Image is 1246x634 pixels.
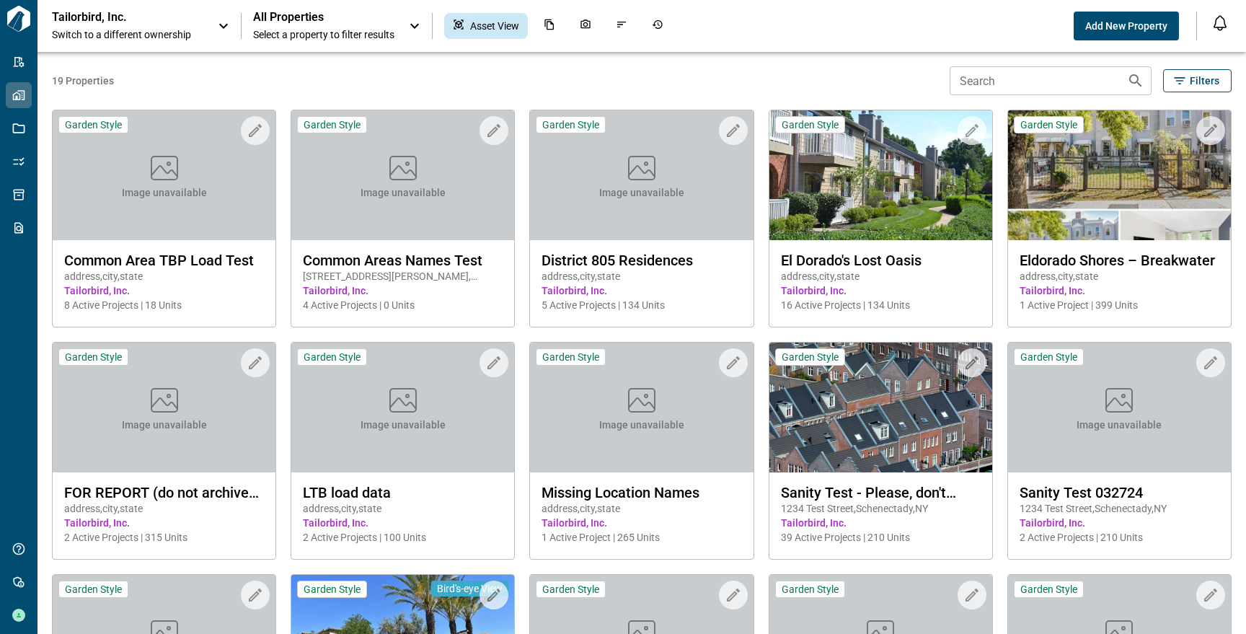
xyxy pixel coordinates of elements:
span: Image unavailable [361,418,446,432]
span: 16 Active Projects | 134 Units [781,298,981,312]
span: Image unavailable [1077,418,1162,432]
span: Garden Style [542,351,599,364]
span: Garden Style [1020,118,1077,131]
div: Job History [643,13,672,39]
span: Tailorbird, Inc. [64,516,264,530]
img: property-asset [769,343,992,472]
div: Issues & Info [607,13,636,39]
span: Garden Style [782,351,839,364]
span: Select a property to filter results [253,27,394,42]
span: Tailorbird, Inc. [1020,283,1219,298]
span: Garden Style [65,118,122,131]
span: Image unavailable [361,185,446,200]
span: Common Area TBP Load Test [64,252,264,269]
span: Image unavailable [122,185,207,200]
span: Asset View [470,19,519,33]
div: Photos [571,13,600,39]
span: Garden Style [542,118,599,131]
span: All Properties [253,10,394,25]
span: 1 Active Project | 399 Units [1020,298,1219,312]
span: address , city , state [542,501,741,516]
span: address , city , state [781,269,981,283]
span: 8 Active Projects | 18 Units [64,298,264,312]
span: Garden Style [1020,583,1077,596]
span: Tailorbird, Inc. [303,283,503,298]
span: Garden Style [304,118,361,131]
span: 19 Properties [52,74,944,88]
span: Garden Style [65,583,122,596]
span: Garden Style [65,351,122,364]
span: Tailorbird, Inc. [1020,516,1219,530]
span: 1234 Test Street , Schenectady , NY [781,501,981,516]
span: Eldorado Shores – Breakwater [1020,252,1219,269]
p: Tailorbird, Inc. [52,10,182,25]
span: Common Areas Names Test [303,252,503,269]
div: Asset View [444,13,528,39]
span: [STREET_ADDRESS][PERSON_NAME] , [GEOGRAPHIC_DATA] , NJ [303,269,503,283]
span: Garden Style [304,351,361,364]
button: Open notification feed [1209,12,1232,35]
span: Missing Location Names [542,484,741,501]
span: Garden Style [782,583,839,596]
span: 2 Active Projects | 100 Units [303,530,503,545]
span: Tailorbird, Inc. [542,283,741,298]
span: 39 Active Projects | 210 Units [781,530,981,545]
span: District 805 Residences [542,252,741,269]
span: 2 Active Projects | 210 Units [1020,530,1219,545]
span: address , city , state [64,269,264,283]
button: Filters [1163,69,1232,92]
img: property-asset [769,110,992,240]
span: Image unavailable [599,418,684,432]
span: address , city , state [542,269,741,283]
span: Tailorbird, Inc. [781,283,981,298]
span: 1 Active Project | 265 Units [542,530,741,545]
span: LTB load data [303,484,503,501]
span: Tailorbird, Inc. [781,516,981,530]
span: Add New Property [1085,19,1167,33]
span: Bird's-eye View [437,582,503,595]
span: El Dorado's Lost Oasis [781,252,981,269]
span: Image unavailable [122,418,207,432]
span: 1234 Test Street , Schenectady , NY [1020,501,1219,516]
span: Garden Style [304,583,361,596]
span: Tailorbird, Inc. [64,283,264,298]
span: Garden Style [542,583,599,596]
span: address , city , state [303,501,503,516]
span: Sanity Test - Please, don't touch [781,484,981,501]
span: Tailorbird, Inc. [542,516,741,530]
span: Garden Style [1020,351,1077,364]
button: Search properties [1121,66,1150,95]
div: Documents [535,13,564,39]
span: Switch to a different ownership [52,27,203,42]
span: Tailorbird, Inc. [303,516,503,530]
span: Filters [1190,74,1219,88]
span: Sanity Test 032724 [1020,484,1219,501]
span: 5 Active Projects | 134 Units [542,298,741,312]
span: 2 Active Projects | 315 Units [64,530,264,545]
span: address , city , state [1020,269,1219,283]
span: Garden Style [782,118,839,131]
img: property-asset [1008,110,1231,240]
span: Image unavailable [599,185,684,200]
span: address , city , state [64,501,264,516]
button: Add New Property [1074,12,1179,40]
span: FOR REPORT (do not archive yet) [64,484,264,501]
span: 4 Active Projects | 0 Units [303,298,503,312]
